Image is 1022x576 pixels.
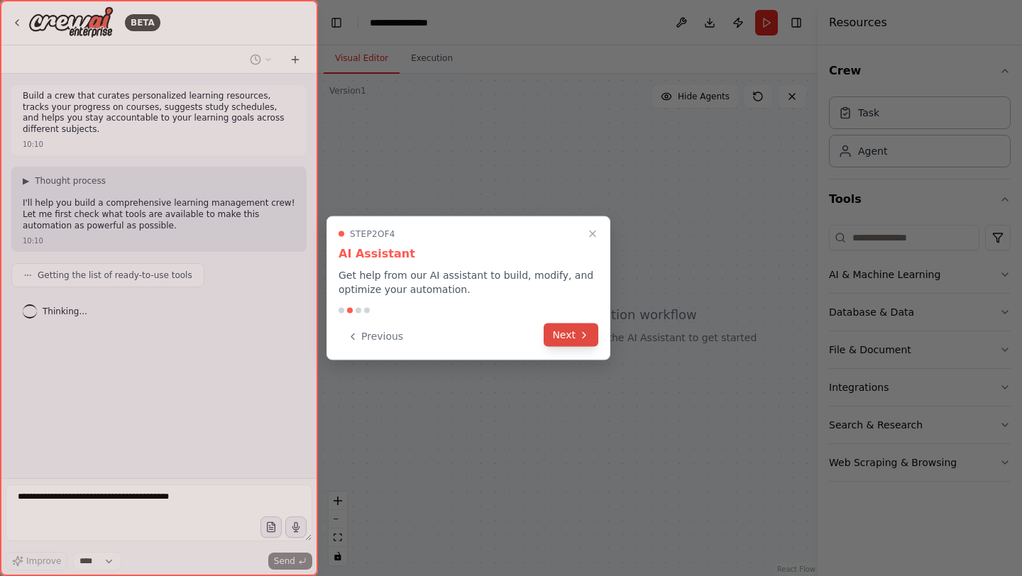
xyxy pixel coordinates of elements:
[339,325,412,348] button: Previous
[339,245,598,262] h3: AI Assistant
[544,323,598,347] button: Next
[350,228,395,240] span: Step 2 of 4
[326,13,346,33] button: Hide left sidebar
[584,226,601,243] button: Close walkthrough
[339,268,598,297] p: Get help from our AI assistant to build, modify, and optimize your automation.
